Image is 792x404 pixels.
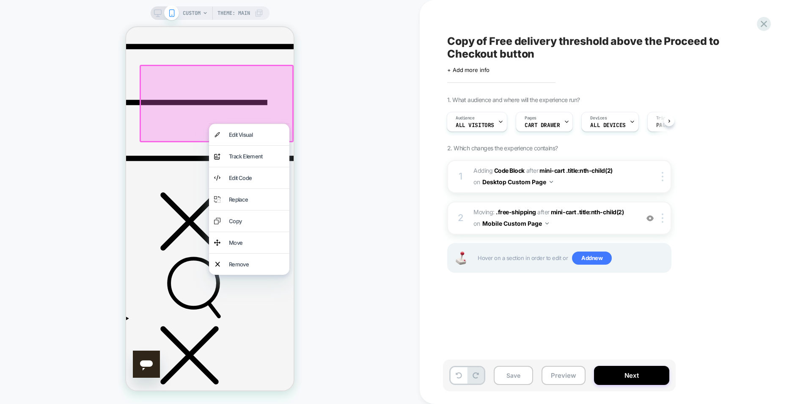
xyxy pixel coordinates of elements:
[473,177,480,187] span: on
[447,96,580,103] span: 1. What audience and where will the experience run?
[550,181,553,183] img: down arrow
[539,167,612,174] span: mini-cart .title:nth-child(2)
[572,252,612,265] span: Add new
[473,167,525,174] span: Adding
[89,232,94,243] img: remove element
[452,252,469,265] img: Joystick
[456,122,494,128] span: All Visitors
[88,102,94,113] img: visual edit
[103,232,158,243] div: Remove
[103,188,158,199] div: Copy
[88,167,94,178] img: replace element
[447,144,558,152] span: 2. Which changes the experience contains?
[473,218,480,229] span: on
[88,210,94,221] img: move element
[183,6,201,20] span: CUSTOM
[542,366,586,385] button: Preview
[473,207,635,230] span: Moving:
[456,210,465,227] div: 2
[456,115,475,121] span: Audience
[456,168,465,185] div: 1
[103,145,158,156] div: Edit Code
[526,167,539,174] span: AFTER
[103,167,158,178] div: Replace
[545,222,549,224] img: down arrow
[447,35,756,60] span: Copy of Free delivery threshold above the Proceed to Checkout button
[103,124,158,135] div: Track Element
[88,188,94,199] img: copy element
[482,176,553,188] button: Desktop Custom Page
[537,208,550,216] span: after
[590,122,625,128] span: ALL DEVICES
[594,366,669,385] button: Next
[103,210,158,221] div: Move
[478,252,666,265] span: Hover on a section in order to edit or
[494,366,533,385] button: Save
[217,6,250,20] span: Theme: MAIN
[482,217,549,230] button: Mobile Custom Page
[646,215,654,222] img: crossed eye
[525,122,560,128] span: CART DRAWER
[590,115,607,121] span: Devices
[662,213,663,223] img: close
[496,208,536,216] span: .free-shipping
[551,208,624,216] span: mini-cart .title:nth-child(2)
[7,324,34,351] iframe: Button to launch messaging window
[88,145,94,156] img: edit code
[525,115,536,121] span: Pages
[656,115,673,121] span: Trigger
[494,167,525,174] b: Code Block
[656,122,685,128] span: Page Load
[447,66,489,73] span: + Add more info
[103,102,158,113] div: Edit Visual
[662,172,663,181] img: close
